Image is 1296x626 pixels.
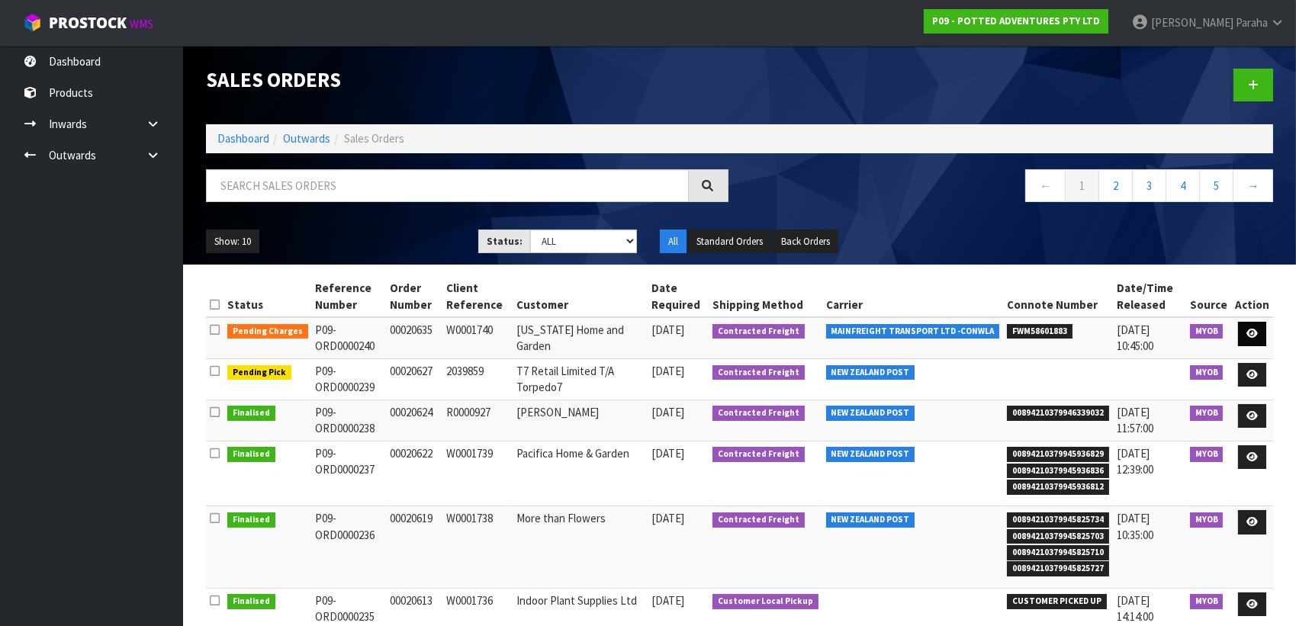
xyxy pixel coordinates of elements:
[1190,406,1224,421] span: MYOB
[227,594,275,609] span: Finalised
[651,364,684,378] span: [DATE]
[1065,169,1099,202] a: 1
[1190,447,1224,462] span: MYOB
[651,593,684,608] span: [DATE]
[1117,511,1153,541] span: [DATE] 10:35:00
[826,447,915,462] span: NEW ZEALAND POST
[49,13,127,33] span: ProStock
[1007,561,1109,576] span: 00894210379945825727
[1190,324,1224,339] span: MYOB
[1007,480,1109,495] span: 00894210379945936812
[312,317,387,358] td: P09-ORD0000240
[1098,169,1133,202] a: 2
[217,131,269,146] a: Dashboard
[1166,169,1200,202] a: 4
[648,276,709,317] th: Date Required
[386,358,442,400] td: 00020627
[23,13,42,32] img: cube-alt.png
[651,446,684,461] span: [DATE]
[932,14,1100,27] strong: P09 - POTTED ADVENTURES PTY LTD
[1132,169,1166,202] a: 3
[712,324,805,339] span: Contracted Freight
[826,512,915,528] span: NEW ZEALAND POST
[1190,512,1224,528] span: MYOB
[751,169,1274,207] nav: Page navigation
[1007,324,1072,339] span: FWM58601883
[826,365,915,380] span: NEW ZEALAND POST
[773,230,838,254] button: Back Orders
[386,506,442,588] td: 00020619
[206,69,728,91] h1: Sales Orders
[442,441,513,506] td: W0001739
[312,506,387,588] td: P09-ORD0000236
[712,365,805,380] span: Contracted Freight
[513,441,647,506] td: Pacifica Home & Garden
[1190,594,1224,609] span: MYOB
[442,400,513,441] td: R0000927
[1007,447,1109,462] span: 00894210379945936829
[1117,405,1153,435] span: [DATE] 11:57:00
[712,512,805,528] span: Contracted Freight
[283,131,330,146] a: Outwards
[660,230,687,254] button: All
[206,169,689,202] input: Search sales orders
[312,358,387,400] td: P09-ORD0000239
[1233,169,1273,202] a: →
[227,324,308,339] span: Pending Charges
[1186,276,1231,317] th: Source
[386,441,442,506] td: 00020622
[1007,529,1109,544] span: 00894210379945825703
[442,317,513,358] td: W0001740
[224,276,312,317] th: Status
[826,324,1000,339] span: MAINFREIGHT TRANSPORT LTD -CONWLA
[924,9,1108,34] a: P09 - POTTED ADVENTURES PTY LTD
[1025,169,1066,202] a: ←
[227,447,275,462] span: Finalised
[312,441,387,506] td: P09-ORD0000237
[1231,276,1273,317] th: Action
[227,406,275,421] span: Finalised
[1199,169,1233,202] a: 5
[1007,512,1109,528] span: 00894210379945825734
[651,323,684,337] span: [DATE]
[312,276,387,317] th: Reference Number
[1117,593,1153,624] span: [DATE] 14:14:00
[1007,406,1109,421] span: 00894210379946339032
[1117,446,1153,477] span: [DATE] 12:39:00
[386,400,442,441] td: 00020624
[513,400,647,441] td: [PERSON_NAME]
[1117,323,1153,353] span: [DATE] 10:45:00
[312,400,387,441] td: P09-ORD0000238
[712,594,818,609] span: Customer Local Pickup
[227,512,275,528] span: Finalised
[442,358,513,400] td: 2039859
[513,358,647,400] td: T7 Retail Limited T/A Torpedo7
[651,405,684,419] span: [DATE]
[712,406,805,421] span: Contracted Freight
[709,276,822,317] th: Shipping Method
[688,230,771,254] button: Standard Orders
[227,365,291,380] span: Pending Pick
[822,276,1004,317] th: Carrier
[1236,15,1268,30] span: Paraha
[1007,545,1109,560] span: 00894210379945825710
[826,406,915,421] span: NEW ZEALAND POST
[712,447,805,462] span: Contracted Freight
[651,511,684,525] span: [DATE]
[1007,594,1107,609] span: CUSTOMER PICKED UP
[1151,15,1233,30] span: [PERSON_NAME]
[386,317,442,358] td: 00020635
[130,17,153,31] small: WMS
[1190,365,1224,380] span: MYOB
[1007,464,1109,479] span: 00894210379945936836
[487,235,523,248] strong: Status:
[206,230,259,254] button: Show: 10
[344,131,404,146] span: Sales Orders
[513,317,647,358] td: [US_STATE] Home and Garden
[513,506,647,588] td: More than Flowers
[513,276,647,317] th: Customer
[442,506,513,588] td: W0001738
[1003,276,1113,317] th: Connote Number
[442,276,513,317] th: Client Reference
[1113,276,1186,317] th: Date/Time Released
